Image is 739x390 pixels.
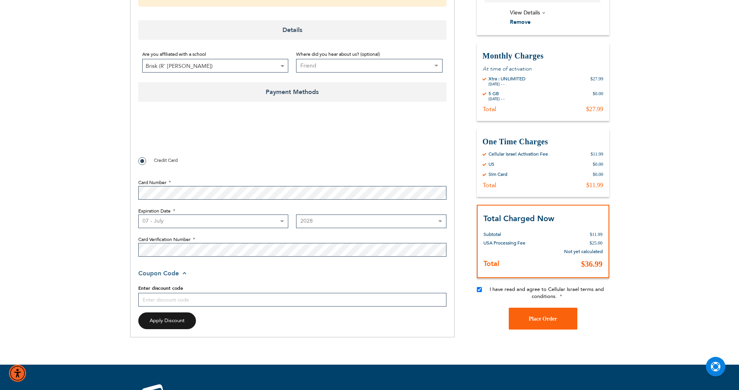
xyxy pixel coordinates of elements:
[483,240,526,246] span: USA Processing Fee
[591,76,603,87] div: $27.99
[9,365,26,382] div: Accessibility Menu
[489,90,504,97] div: 5 GB
[489,171,507,177] div: Sim Card
[138,269,179,278] span: Coupon Code
[142,51,206,57] span: Are you affiliated with a school
[489,82,526,87] div: [DATE] - -
[586,181,603,189] div: $11.99
[483,65,603,73] p: At time of activation
[296,51,380,57] span: Where did you hear about us? (optional)
[593,161,603,167] div: $0.00
[138,285,183,291] span: Enter discount code
[483,224,544,239] th: Subtotal
[510,18,531,26] span: Remove
[510,9,540,16] span: View Details
[489,161,494,167] div: US
[590,240,603,246] span: $25.00
[483,105,496,113] div: Total
[483,181,496,189] div: Total
[529,316,557,322] span: Place Order
[489,97,504,101] div: [DATE] - -
[564,248,603,255] span: Not yet calculated
[483,51,603,61] h3: Monthly Charges
[138,119,257,150] iframe: reCAPTCHA
[483,136,603,147] h3: One Time Charges
[138,179,166,186] span: Card Number
[138,20,446,40] span: Details
[138,293,446,307] input: Enter discount code
[509,308,577,330] button: Place Order
[590,232,603,237] span: $11.99
[591,151,603,157] div: $11.99
[483,259,499,269] strong: Total
[142,59,289,73] span: Brisk (R' Yechiel)
[593,90,603,101] div: $0.00
[138,82,446,102] span: Payment Methods
[138,236,190,243] span: Card Verification Number
[483,213,554,224] strong: Total Charged Now
[138,312,196,329] button: Apply Discount
[138,208,171,214] span: Expiration Date
[489,76,526,82] div: Xtra : UNLIMITED
[586,105,603,113] div: $27.99
[489,151,548,157] div: Cellular Israel Activation Fee
[581,260,603,268] span: $36.99
[593,171,603,177] div: $0.00
[150,317,185,324] span: Apply Discount
[154,157,178,163] span: Credit Card
[490,286,604,300] span: I have read and agree to Cellular Israel terms and conditions.
[143,59,288,73] span: Brisk (R' Yechiel)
